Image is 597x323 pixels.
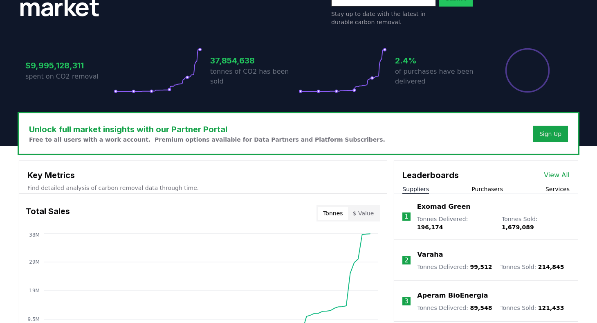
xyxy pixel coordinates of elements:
[505,47,550,93] div: Percentage of sales delivered
[402,185,429,193] button: Suppliers
[502,215,570,231] p: Tonnes Sold :
[545,185,570,193] button: Services
[470,264,492,270] span: 99,512
[25,59,114,72] h3: $9,995,128,311
[27,184,379,192] p: Find detailed analysis of carbon removal data through time.
[417,224,443,230] span: 196,174
[29,232,40,238] tspan: 38M
[29,136,385,144] p: Free to all users with a work account. Premium options available for Data Partners and Platform S...
[539,130,561,138] a: Sign Up
[500,304,564,312] p: Tonnes Sold :
[417,202,471,212] a: Exomad Green
[29,288,40,294] tspan: 19M
[348,207,379,220] button: $ Value
[417,250,443,260] a: Varaha
[318,207,348,220] button: Tonnes
[417,263,492,271] p: Tonnes Delivered :
[533,126,568,142] button: Sign Up
[26,205,70,221] h3: Total Sales
[417,215,494,231] p: Tonnes Delivered :
[470,305,492,311] span: 89,548
[210,67,298,86] p: tonnes of CO2 has been sold
[502,224,534,230] span: 1,679,089
[395,67,483,86] p: of purchases have been delivered
[27,169,379,181] h3: Key Metrics
[395,54,483,67] h3: 2.4%
[538,305,564,311] span: 121,433
[404,255,408,265] p: 2
[25,72,114,81] p: spent on CO2 removal
[402,169,459,181] h3: Leaderboards
[210,54,298,67] h3: 37,854,638
[471,185,503,193] button: Purchasers
[404,212,408,221] p: 1
[538,264,564,270] span: 214,845
[500,263,564,271] p: Tonnes Sold :
[404,296,408,306] p: 3
[417,304,492,312] p: Tonnes Delivered :
[417,291,488,300] a: Aperam BioEnergia
[29,123,385,136] h3: Unlock full market insights with our Partner Portal
[331,10,436,26] p: Stay up to date with the latest in durable carbon removal.
[29,259,40,265] tspan: 29M
[28,316,40,322] tspan: 9.5M
[544,170,570,180] a: View All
